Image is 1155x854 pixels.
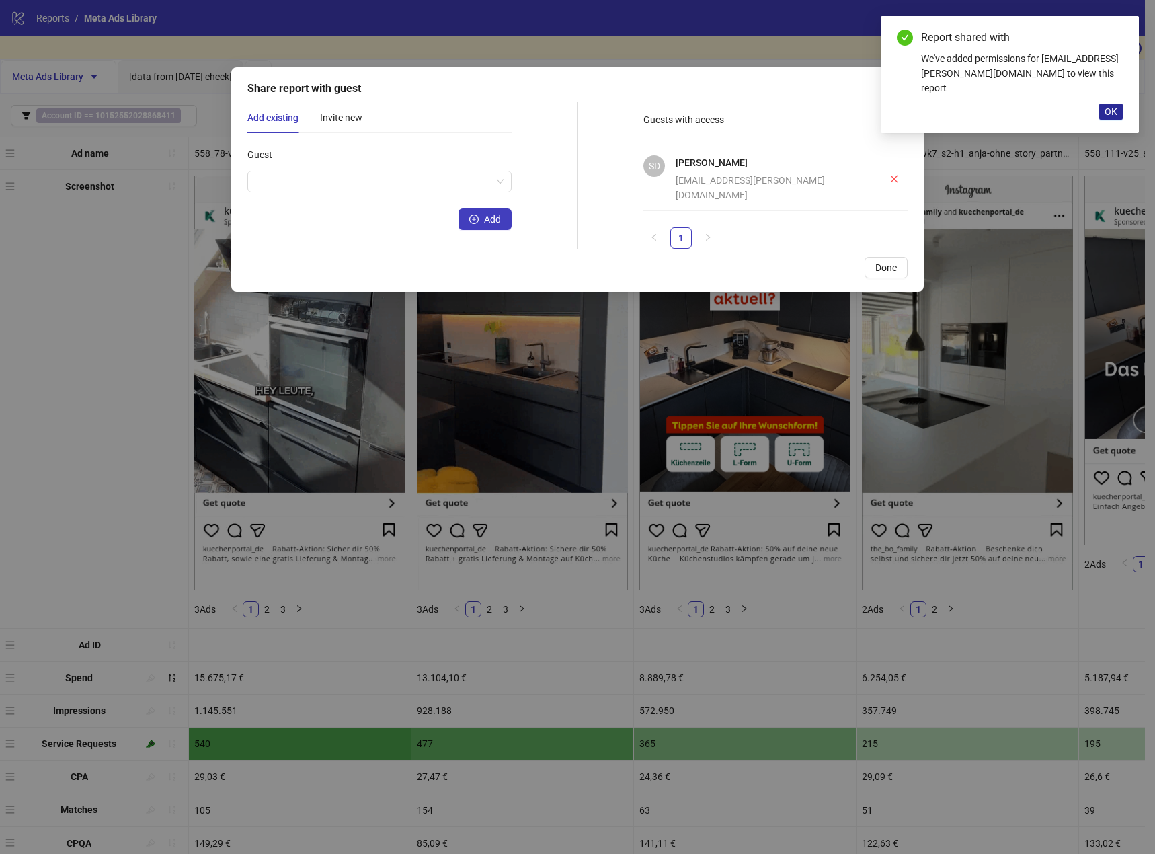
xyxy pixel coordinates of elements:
li: Next Page [697,227,719,249]
span: Guests with access [643,114,724,125]
button: right [697,227,719,249]
button: left [643,227,665,249]
a: 1 [671,228,691,248]
span: left [650,233,658,241]
span: Add [484,214,501,225]
h4: [PERSON_NAME] [676,155,854,170]
div: Invite new [320,110,362,125]
button: OK [1099,104,1123,120]
span: check-circle [897,30,913,46]
div: [EMAIL_ADDRESS][PERSON_NAME][DOMAIN_NAME] [676,173,854,202]
button: Done [865,257,908,278]
div: We've added permissions for [EMAIL_ADDRESS][PERSON_NAME][DOMAIN_NAME] to view this report [921,51,1123,95]
span: right [704,233,712,241]
span: Done [875,262,897,273]
div: Share report with guest [247,81,908,97]
button: Add [459,208,512,230]
li: 1 [670,227,692,249]
div: Add existing [247,110,298,125]
a: Close [1108,30,1123,44]
span: plus-circle [469,215,479,224]
span: close [889,174,899,184]
label: Guest [247,144,281,165]
div: Report shared with [921,30,1123,46]
input: Guest [255,171,491,192]
li: Previous Page [643,227,665,249]
span: SD [649,159,660,173]
span: OK [1105,106,1117,117]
